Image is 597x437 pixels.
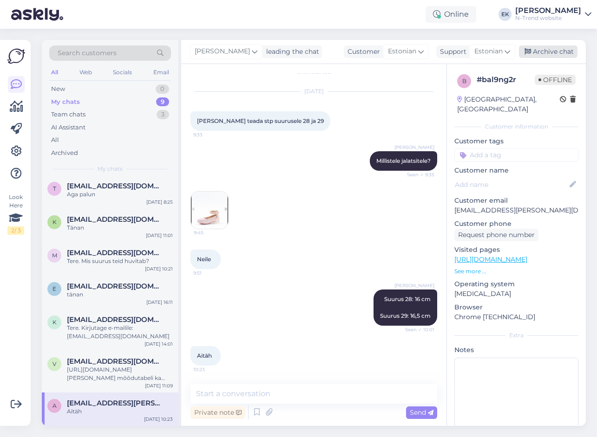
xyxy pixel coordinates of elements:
div: 3 [157,110,169,119]
span: [PERSON_NAME] [195,46,250,57]
div: Private note [190,406,245,419]
div: AI Assistant [51,123,85,132]
span: maigik70@gmail.com [67,249,164,257]
div: Aga palun [67,190,173,199]
div: # bal9ng2r [477,74,535,85]
div: EK [499,8,512,21]
p: Customer phone [454,219,578,229]
a: [PERSON_NAME]N-Trend website [515,7,591,22]
span: Seen ✓ 10:01 [400,326,434,333]
span: 9:45 [194,229,229,236]
p: See more ... [454,267,578,276]
div: [DATE] 14:01 [144,341,173,347]
span: Search customers [58,48,117,58]
span: 9:33 [193,131,228,138]
span: turpeinensami0@gmail.com [67,182,164,190]
div: Aitäh [67,407,173,416]
p: Operating system [454,279,578,289]
div: All [51,135,59,145]
span: v [52,360,56,367]
span: Offline [535,75,576,85]
div: Customer [344,47,380,57]
span: t [53,185,56,192]
div: [DATE] 16:11 [146,299,173,306]
div: Look Here [7,193,24,235]
span: [PERSON_NAME] [394,282,434,289]
div: [DATE] 11:09 [145,382,173,389]
div: Tänan [67,224,173,232]
div: [DATE] 10:21 [145,265,173,272]
p: Chrome [TECHNICAL_ID] [454,312,578,322]
span: Estonian [474,46,503,57]
div: Tere. Mis suurus teid huvitab? [67,257,173,265]
span: Millistele jalatsitele? [376,157,431,164]
div: 2 / 3 [7,226,24,235]
div: Support [436,47,466,57]
div: Archive chat [519,45,577,58]
p: Customer email [454,196,578,206]
div: All [49,66,60,78]
span: 9:51 [193,270,228,276]
div: [URL][DOMAIN_NAME] [PERSON_NAME] mõõdutabeli ka veebilehele pildina [67,366,173,382]
div: Customer information [454,122,578,131]
a: [URL][DOMAIN_NAME] [454,255,527,263]
p: Notes [454,345,578,355]
p: Customer tags [454,136,578,146]
span: k [52,319,57,326]
div: Online [426,6,476,23]
span: [PERSON_NAME] [394,144,434,151]
div: [DATE] 11:01 [146,232,173,239]
div: tänan [67,290,173,299]
span: k [52,218,57,225]
div: [DATE] [190,87,437,96]
span: a [52,402,57,409]
span: My chats [98,165,123,173]
span: m [52,252,57,259]
span: virunurmmalle13@gmail.com [67,357,164,366]
div: Archived [51,148,78,158]
div: Email [151,66,171,78]
span: Estonian [388,46,416,57]
div: [DATE] 8:25 [146,199,173,206]
span: Seen ✓ 9:35 [400,171,434,178]
p: Visited pages [454,245,578,255]
div: N-Trend website [515,14,581,22]
img: Askly Logo [7,47,25,65]
div: Web [78,66,94,78]
span: alla@sandra.pri.ee [67,399,164,407]
span: [PERSON_NAME] teada stp suurusele 28 ja 29 [197,117,324,124]
div: Socials [111,66,134,78]
div: leading the chat [262,47,319,57]
span: 10:23 [193,366,228,373]
p: Customer name [454,166,578,175]
div: [PERSON_NAME] [515,7,581,14]
span: kaari.maidle@gmail.com [67,215,164,224]
div: [GEOGRAPHIC_DATA], [GEOGRAPHIC_DATA] [457,95,560,114]
div: Request phone number [454,229,538,241]
span: Send [410,408,433,417]
div: 9 [156,97,169,107]
div: My chats [51,97,80,107]
img: Attachment [191,192,228,229]
div: 0 [156,84,169,94]
span: Neile [197,256,211,263]
span: ehakask@gmail.com [67,282,164,290]
input: Add a tag [454,148,578,162]
div: Extra [454,331,578,340]
p: [MEDICAL_DATA] [454,289,578,299]
span: b [462,77,466,84]
div: Team chats [51,110,85,119]
p: [EMAIL_ADDRESS][PERSON_NAME][DOMAIN_NAME] [454,206,578,215]
span: Suurus 28: 16 cm Suurus 29: 16,5 cm [380,296,431,319]
span: e [52,285,56,292]
span: Aitäh [197,352,212,359]
div: Tere. Kirjutage e-mailile: [EMAIL_ADDRESS][DOMAIN_NAME] [67,324,173,341]
div: [DATE] 10:23 [144,416,173,423]
div: New [51,84,65,94]
p: Browser [454,302,578,312]
input: Add name [455,180,568,190]
span: kalev.rahnu@gmail.com [67,315,164,324]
